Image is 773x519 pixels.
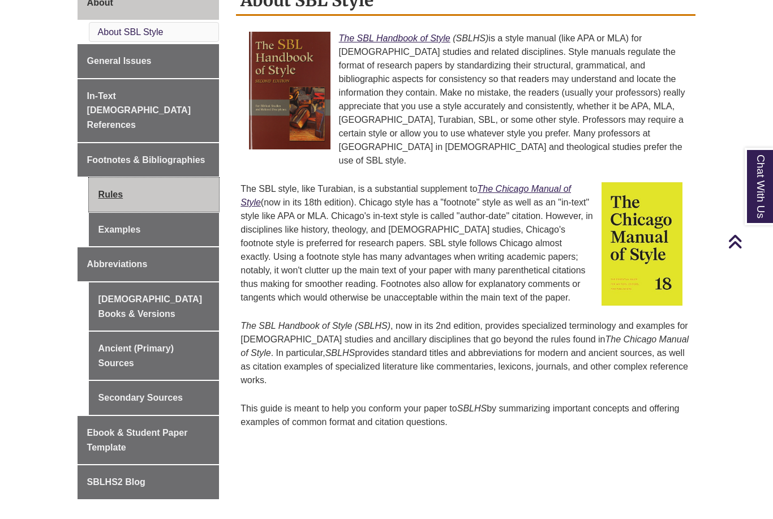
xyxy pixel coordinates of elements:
em: (SBLHS) [453,33,488,43]
span: In-Text [DEMOGRAPHIC_DATA] References [87,91,191,130]
span: Ebook & Student Paper Template [87,428,188,452]
a: Ebook & Student Paper Template [78,416,220,464]
span: Footnotes & Bibliographies [87,155,205,165]
a: About SBL Style [98,27,164,37]
a: Examples [89,213,220,247]
a: Footnotes & Bibliographies [78,143,220,177]
a: [DEMOGRAPHIC_DATA] Books & Versions [89,282,220,331]
p: , now in its 2nd edition, provides specialized terminology and examples for [DEMOGRAPHIC_DATA] st... [241,315,691,392]
span: SBLHS2 Blog [87,477,145,487]
a: Abbreviations [78,247,220,281]
a: Back to Top [728,234,770,249]
p: The SBL style, like Turabian, is a substantial supplement to (now in its 18th edition). Chicago s... [241,178,691,309]
em: SBLHS [457,404,487,413]
a: SBLHS2 Blog [78,465,220,499]
a: The SBL Handbook of Style [339,33,450,43]
a: Ancient (Primary) Sources [89,332,220,380]
span: General Issues [87,56,152,66]
p: is a style manual (like APA or MLA) for [DEMOGRAPHIC_DATA] studies and related disciplines. Style... [241,27,691,172]
em: SBLHS [325,348,355,358]
a: General Issues [78,44,220,78]
p: This guide is meant to help you conform your paper to by summarizing important concepts and offer... [241,397,691,434]
em: The SBL Handbook of Style (SBLHS) [241,321,390,331]
a: In-Text [DEMOGRAPHIC_DATA] References [78,79,220,142]
a: Rules [89,178,220,212]
a: Secondary Sources [89,381,220,415]
span: Abbreviations [87,259,148,269]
